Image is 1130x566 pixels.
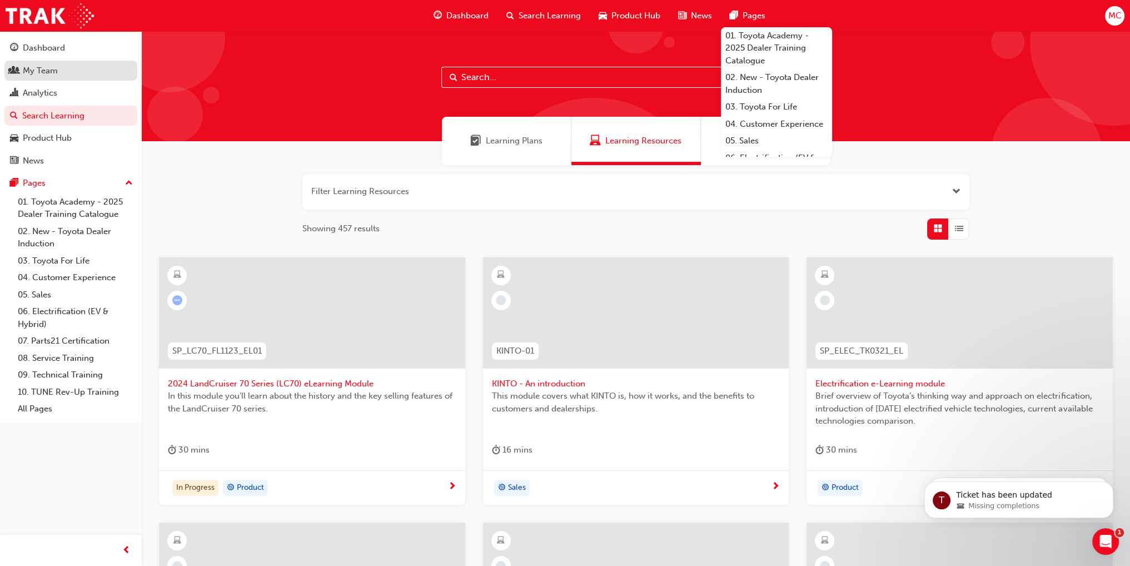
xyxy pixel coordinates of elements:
[590,4,669,27] a: car-iconProduct Hub
[23,177,46,190] div: Pages
[721,132,832,150] a: 05. Sales
[4,173,137,193] button: Pages
[571,117,701,165] a: Learning ResourcesLearning Resources
[483,257,789,505] a: KINTO-01KINTO - An introductionThis module covers what KINTO is, how it works, and the benefits t...
[721,27,832,69] a: 01. Toyota Academy - 2025 Dealer Training Catalogue
[771,482,780,492] span: next-icon
[23,132,72,145] div: Product Hub
[492,443,532,457] div: 16 mins
[302,222,380,235] span: Showing 457 results
[448,482,456,492] span: next-icon
[820,295,830,305] span: learningRecordVerb_NONE-icon
[23,42,65,54] div: Dashboard
[743,9,765,22] span: Pages
[908,458,1130,536] iframe: Intercom notifications message
[721,4,774,27] a: pages-iconPages
[820,345,903,358] span: SP_ELEC_TK0321_EL
[599,9,607,23] span: car-icon
[10,133,18,143] span: car-icon
[10,88,18,98] span: chart-icon
[168,378,456,390] span: 2024 LandCruiser 70 Series (LC70) eLearning Module
[721,69,832,98] a: 02. New - Toyota Dealer Induction
[173,534,181,548] span: learningResourceType_ELEARNING-icon
[13,252,137,270] a: 03. Toyota For Life
[10,111,18,121] span: search-icon
[508,481,526,494] span: Sales
[425,4,497,27] a: guage-iconDashboard
[497,4,590,27] a: search-iconSearch Learning
[611,9,660,22] span: Product Hub
[13,350,137,367] a: 08. Service Training
[815,443,824,457] span: duration-icon
[6,3,94,28] img: Trak
[13,286,137,304] a: 05. Sales
[1105,6,1124,26] button: MC
[669,4,721,27] a: news-iconNews
[10,178,18,188] span: pages-icon
[691,9,712,22] span: News
[172,295,182,305] span: learningRecordVerb_ATTEMPT-icon
[721,150,832,179] a: 06. Electrification (EV & Hybrid)
[237,481,264,494] span: Product
[605,135,681,147] span: Learning Resources
[678,9,686,23] span: news-icon
[497,268,505,282] span: learningResourceType_ELEARNING-icon
[1108,9,1121,22] span: MC
[23,64,58,77] div: My Team
[13,223,137,252] a: 02. New - Toyota Dealer Induction
[125,176,133,191] span: up-icon
[1092,528,1119,555] iframe: Intercom live chat
[496,295,506,305] span: learningRecordVerb_NONE-icon
[10,156,18,166] span: news-icon
[4,61,137,81] a: My Team
[434,9,442,23] span: guage-icon
[497,534,505,548] span: learningResourceType_ELEARNING-icon
[168,443,176,457] span: duration-icon
[227,481,235,495] span: target-icon
[934,222,942,235] span: Grid
[13,303,137,332] a: 06. Electrification (EV & Hybrid)
[486,135,542,147] span: Learning Plans
[450,71,457,84] span: Search
[442,117,571,165] a: Learning PlansLearning Plans
[13,193,137,223] a: 01. Toyota Academy - 2025 Dealer Training Catalogue
[13,400,137,418] a: All Pages
[446,9,489,22] span: Dashboard
[13,366,137,384] a: 09. Technical Training
[955,222,963,235] span: List
[10,66,18,76] span: people-icon
[4,106,137,126] a: Search Learning
[4,38,137,58] a: Dashboard
[173,268,181,282] span: learningResourceType_ELEARNING-icon
[807,257,1113,505] a: SP_ELEC_TK0321_ELElectrification e-Learning moduleBrief overview of Toyota’s thinking way and app...
[952,185,960,198] button: Open the filter
[168,390,456,415] span: In this module you'll learn about the history and the key selling features of the LandCruiser 70 ...
[492,443,500,457] span: duration-icon
[159,257,465,505] a: SP_LC70_FL1123_EL012024 LandCruiser 70 Series (LC70) eLearning ModuleIn this module you'll learn ...
[815,378,1104,390] span: Electrification e-Learning module
[4,151,137,171] a: News
[815,443,857,457] div: 30 mins
[441,67,830,88] input: Search...
[822,481,829,495] span: target-icon
[815,390,1104,428] span: Brief overview of Toyota’s thinking way and approach on electrification, introduction of [DATE] e...
[506,9,514,23] span: search-icon
[721,98,832,116] a: 03. Toyota For Life
[4,83,137,103] a: Analytics
[4,128,137,148] a: Product Hub
[832,481,859,494] span: Product
[1115,528,1124,537] span: 1
[519,9,581,22] span: Search Learning
[821,268,829,282] span: learningResourceType_ELEARNING-icon
[172,480,218,497] div: In Progress
[470,135,481,147] span: Learning Plans
[23,87,57,100] div: Analytics
[730,9,738,23] span: pages-icon
[168,443,210,457] div: 30 mins
[701,117,830,165] a: SessionsSessions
